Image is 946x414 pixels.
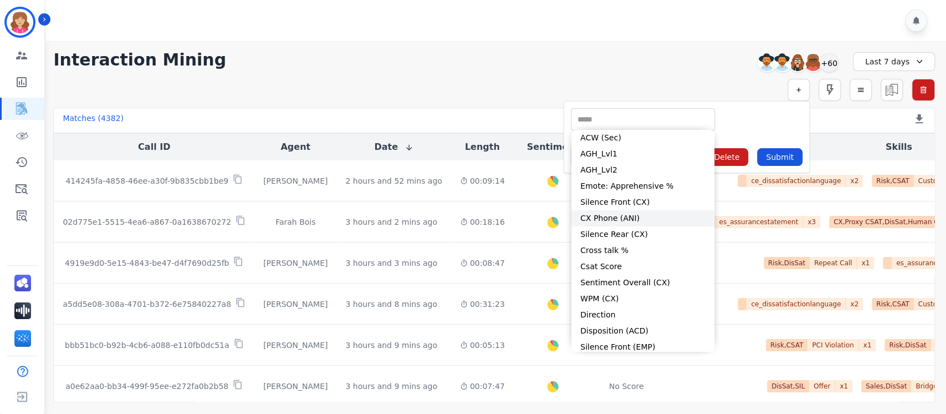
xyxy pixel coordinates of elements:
[263,340,328,351] div: [PERSON_NAME]
[460,381,505,392] div: 00:07:47
[746,175,846,187] span: ce_dissatisfactionlanguage
[571,323,714,339] li: Disposition (ACD)
[53,50,226,70] h1: Interaction Mining
[846,175,863,187] span: x 2
[857,257,874,269] span: x 1
[263,258,328,269] div: [PERSON_NAME]
[263,381,328,392] div: [PERSON_NAME]
[571,307,714,323] li: Direction
[846,298,863,310] span: x 2
[835,380,852,392] span: x 1
[460,258,505,269] div: 00:08:47
[7,9,33,36] img: Bordered avatar
[884,339,930,351] span: Risk,DisSat
[861,380,911,392] span: Sales,DisSat
[571,194,714,210] li: Silence Front (CX)
[571,210,714,226] li: CX Phone (ANI)
[609,381,644,392] div: No Score
[571,339,714,355] li: Silence Front (EMP)
[714,216,803,228] span: es_assurancestatement
[138,140,170,154] button: Call ID
[571,243,714,259] li: Cross talk %
[263,299,328,310] div: [PERSON_NAME]
[803,216,820,228] span: x 3
[571,291,714,307] li: WPM (CX)
[460,340,505,351] div: 00:05:13
[63,216,231,228] p: 02d775e1-5515-4ea6-a867-0a1638670272
[65,340,229,351] p: bbb51bc0-b92b-4cb6-a088-e110fb0dc51a
[571,226,714,243] li: Silence Rear (CX)
[263,216,328,228] div: Farah Bois
[345,258,437,269] div: 3 hours and 3 mins ago
[460,216,505,228] div: 00:18:16
[345,216,437,228] div: 3 hours and 2 mins ago
[263,175,328,186] div: [PERSON_NAME]
[527,140,579,154] button: Sentiment
[460,175,505,186] div: 00:09:14
[766,339,808,351] span: Risk,CSAT
[574,114,712,125] ul: selected options
[853,52,935,71] div: Last 7 days
[757,148,802,166] button: Submit
[746,298,846,310] span: ce_dissatisfactionlanguage
[820,53,838,72] div: +60
[886,140,912,154] button: Skills
[571,275,714,291] li: Sentiment Overall (CX)
[460,299,505,310] div: 00:31:23
[63,113,124,128] div: Matches ( 4382 )
[65,175,228,186] p: 414245fa-4858-46ee-a30f-9b835cbb1be9
[345,299,437,310] div: 3 hours and 8 mins ago
[65,258,229,269] p: 4919e9d0-5e15-4843-be47-d4f7690d25fb
[571,146,714,162] li: AGH_Lvl1
[571,178,714,194] li: Emote: Apprehensive %
[809,380,835,392] span: Offer
[872,175,914,187] span: Risk,CSAT
[571,130,714,146] li: ACW (Sec)
[280,140,310,154] button: Agent
[65,381,228,392] p: a0e62aa0-bb34-499f-95ee-e272fa0b2b58
[345,175,442,186] div: 2 hours and 52 mins ago
[807,339,858,351] span: PCI Violation
[571,162,714,178] li: AGH_Lvl2
[705,148,748,166] button: Delete
[767,380,809,392] span: DisSat,SIL
[810,257,857,269] span: Repeat Call
[764,257,810,269] span: Risk,DisSat
[859,339,876,351] span: x 1
[465,140,500,154] button: Length
[345,340,437,351] div: 3 hours and 9 mins ago
[374,140,413,154] button: Date
[571,259,714,275] li: Csat Score
[872,298,914,310] span: Risk,CSAT
[345,381,437,392] div: 3 hours and 9 mins ago
[63,299,231,310] p: a5dd5e08-308a-4701-b372-6e75840227a8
